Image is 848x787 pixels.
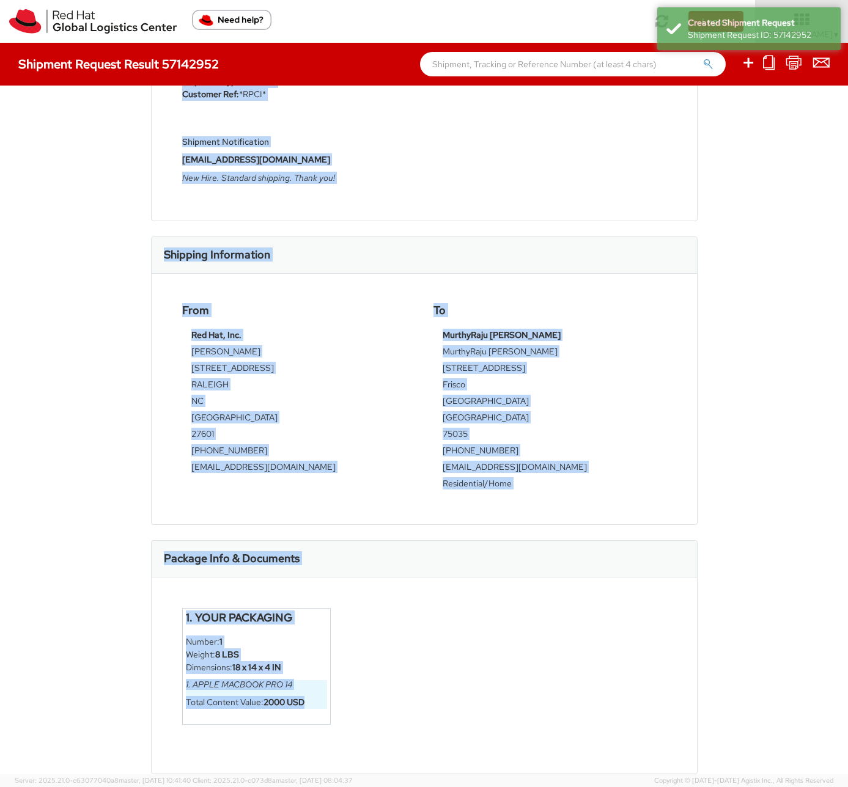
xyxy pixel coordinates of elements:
h4: To [433,304,666,317]
strong: MurthyRaju [PERSON_NAME] [443,329,561,340]
strong: 2000 USD [264,697,304,708]
td: [GEOGRAPHIC_DATA] [191,411,406,428]
img: rh-logistics-00dfa346123c4ec078e1.svg [9,9,177,34]
td: 27601 [191,428,406,444]
li: Weight: [186,648,328,661]
td: [STREET_ADDRESS] [191,362,406,378]
td: NC [191,395,406,411]
strong: 18 x 14 x 4 IN [232,662,281,673]
td: MurthyRaju [PERSON_NAME] [443,345,657,362]
td: [GEOGRAPHIC_DATA] [443,411,657,428]
strong: 8 LBS [215,649,239,660]
span: Copyright © [DATE]-[DATE] Agistix Inc., All Rights Reserved [654,776,833,786]
li: Dimensions: [186,661,328,674]
h3: Shipping Information [164,249,270,261]
span: master, [DATE] 10:41:40 [119,776,191,785]
h5: Shipment Notification [182,137,415,147]
td: [PERSON_NAME] [191,345,406,362]
span: Client: 2025.21.0-c073d8a [193,776,353,785]
strong: 1 [219,636,223,647]
td: [STREET_ADDRESS] [443,362,657,378]
td: [GEOGRAPHIC_DATA] [443,395,657,411]
td: Frisco [443,378,657,395]
strong: Red Hat, Inc. [191,329,241,340]
span: Server: 2025.21.0-c63077040a8 [15,776,191,785]
td: 75035 [443,428,657,444]
input: Shipment, Tracking or Reference Number (at least 4 chars) [420,52,726,76]
h4: Shipment Request Result 57142952 [18,57,219,71]
td: [PHONE_NUMBER] [443,444,657,461]
i: New Hire. Standard shipping. Thank you! [182,172,335,183]
div: Created Shipment Request [688,16,831,29]
td: Residential/Home [443,477,657,494]
strong: Customer Ref: [182,89,239,100]
li: Total Content Value: [186,696,328,709]
button: Need help? [192,10,271,30]
td: RALEIGH [191,378,406,395]
span: master, [DATE] 08:04:37 [276,776,353,785]
h4: From [182,304,415,317]
td: [EMAIL_ADDRESS][DOMAIN_NAME] [191,461,406,477]
h6: 1. Apple MacBook Pro 14 [186,680,328,689]
li: Number: [186,635,328,648]
div: Shipment Request ID: 57142952 [688,29,831,41]
td: [PHONE_NUMBER] [191,444,406,461]
strong: [EMAIL_ADDRESS][DOMAIN_NAME] [182,154,330,165]
td: [EMAIL_ADDRESS][DOMAIN_NAME] [443,461,657,477]
h4: 1. Your Packaging [186,612,328,624]
h3: Package Info & Documents [164,552,300,565]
